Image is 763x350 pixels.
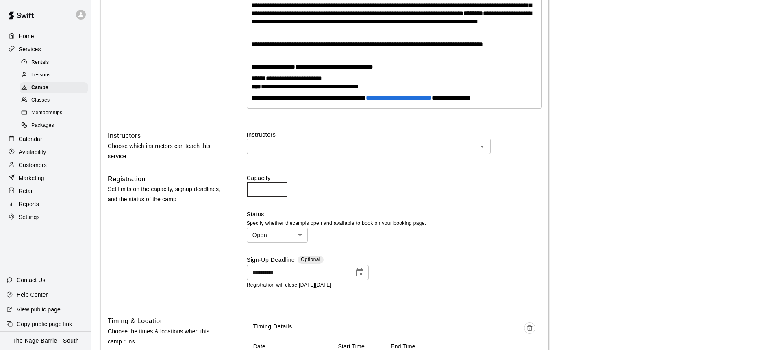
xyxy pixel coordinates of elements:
p: Home [19,32,34,40]
span: Packages [31,122,54,130]
p: Contact Us [17,276,46,284]
span: Delete time [524,322,535,342]
h6: Registration [108,174,146,185]
a: Customers [7,159,85,171]
label: Instructors [247,130,542,139]
a: Lessons [20,69,91,81]
p: Choose the times & locations when this camp runs. [108,326,221,347]
div: Packages [20,120,88,131]
div: Classes [20,95,88,106]
p: Customers [19,161,47,169]
p: Set limits on the capacity, signup deadlines, and the status of the camp [108,184,221,204]
p: Reports [19,200,39,208]
p: Specify whether the camp is open and available to book on your booking page. [247,220,542,228]
span: Memberships [31,109,62,117]
button: Choose date, selected date is Sep 24, 2025 [352,265,368,281]
a: Marketing [7,172,85,184]
button: Open [476,141,488,152]
div: Lessons [20,70,88,81]
span: Classes [31,96,50,104]
p: Registration will close [DATE][DATE] [247,281,542,289]
span: Lessons [31,71,51,79]
p: Timing Details [253,322,292,331]
p: Availability [19,148,46,156]
div: Camps [20,82,88,93]
h6: Instructors [108,130,141,141]
span: Camps [31,84,48,92]
a: Home [7,30,85,42]
p: Settings [19,213,40,221]
p: Calendar [19,135,42,143]
span: Optional [301,257,320,262]
a: Memberships [20,107,91,120]
a: Settings [7,211,85,223]
a: Availability [7,146,85,158]
label: Sign-Up Deadline [247,256,295,265]
p: Help Center [17,291,48,299]
p: Retail [19,187,34,195]
p: Services [19,45,41,53]
label: Status [247,210,542,218]
a: Classes [20,94,91,107]
p: Marketing [19,174,44,182]
a: Reports [7,198,85,210]
p: Choose which instructors can teach this service [108,141,221,161]
span: Rentals [31,59,49,67]
div: Open [247,228,308,243]
p: The Kage Barrie - South [13,337,79,345]
a: Packages [20,120,91,132]
p: View public page [17,305,61,313]
a: Retail [7,185,85,197]
div: Rentals [20,57,88,68]
label: Capacity [247,174,542,182]
a: Camps [20,82,91,94]
a: Rentals [20,56,91,69]
a: Services [7,43,85,55]
div: Memberships [20,107,88,119]
h6: Timing & Location [108,316,164,326]
p: Copy public page link [17,320,72,328]
a: Calendar [7,133,85,145]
